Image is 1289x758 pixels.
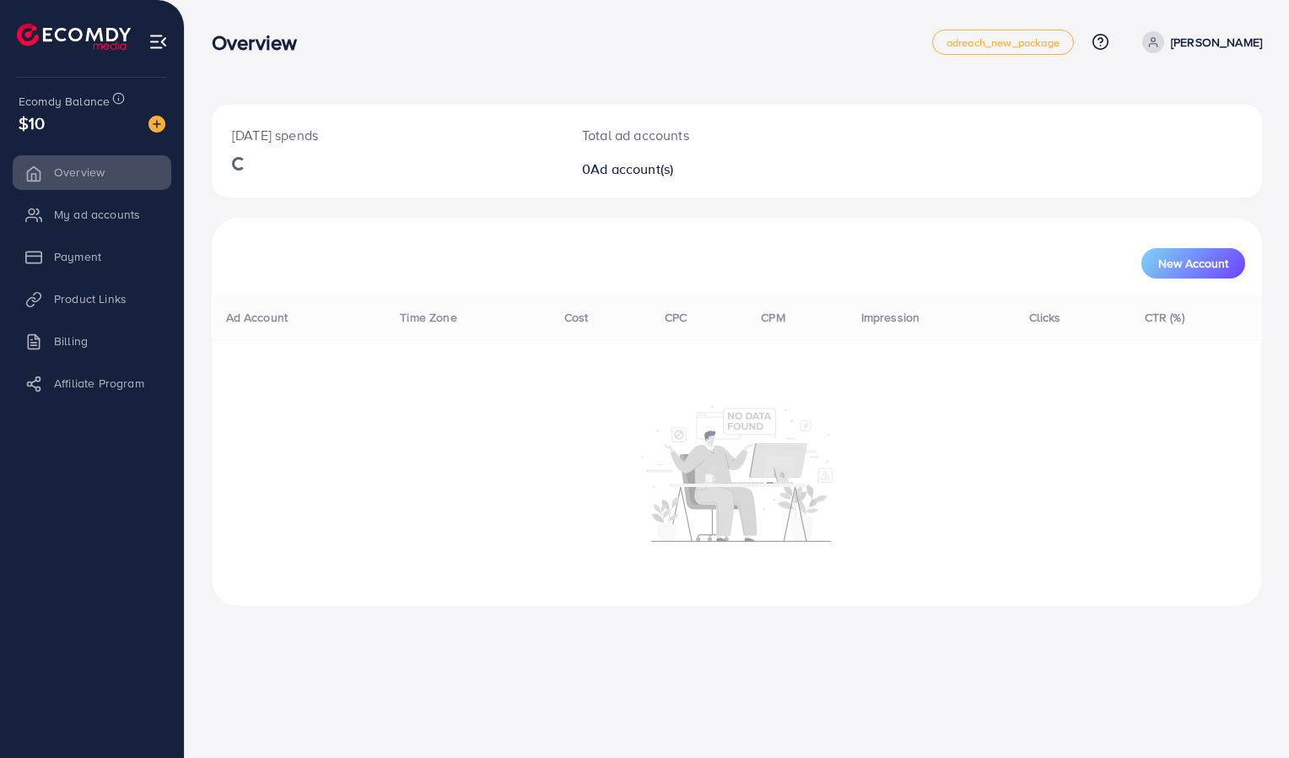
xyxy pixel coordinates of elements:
p: Total ad accounts [582,125,804,145]
h3: Overview [212,30,310,55]
h2: 0 [582,161,804,177]
span: New Account [1158,257,1228,269]
p: [DATE] spends [232,125,542,145]
span: adreach_new_package [947,37,1060,48]
a: adreach_new_package [932,30,1074,55]
span: Ecomdy Balance [19,93,110,110]
button: New Account [1141,248,1245,279]
img: menu [148,32,168,51]
span: Ad account(s) [591,160,673,178]
a: [PERSON_NAME] [1135,31,1262,53]
img: image [148,116,165,133]
span: $10 [19,111,45,135]
p: [PERSON_NAME] [1171,32,1262,52]
img: logo [17,24,131,50]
